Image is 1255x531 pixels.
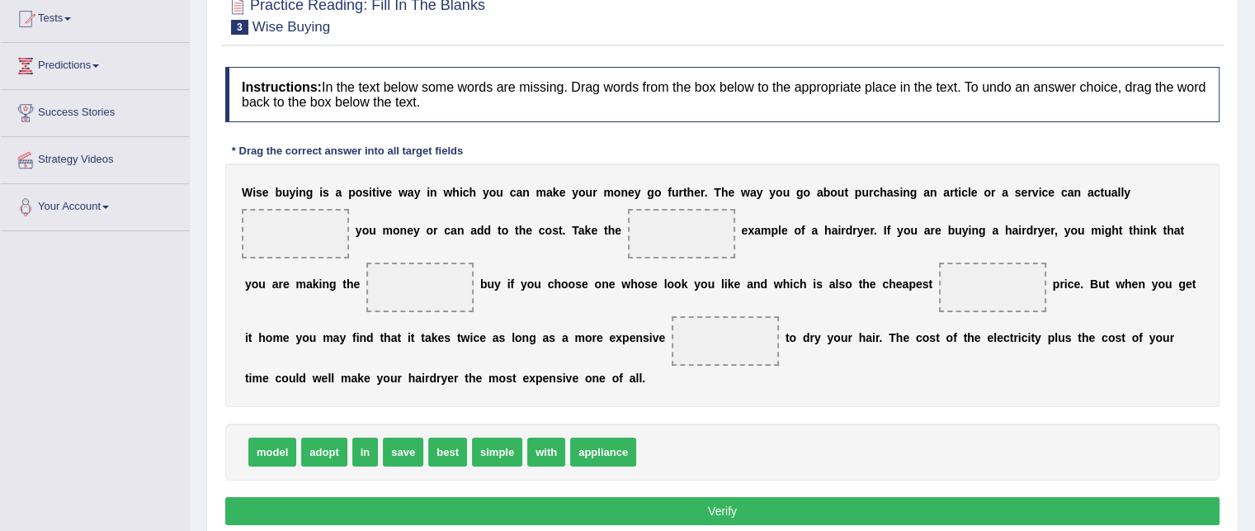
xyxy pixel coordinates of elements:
[385,186,392,199] b: e
[1,90,189,131] a: Success Stories
[1021,224,1026,237] b: r
[962,224,969,237] b: y
[578,186,586,199] b: o
[674,277,682,291] b: o
[1026,224,1034,237] b: d
[1041,186,1048,199] b: c
[1117,186,1121,199] b: l
[783,186,790,199] b: u
[369,224,376,237] b: u
[863,224,870,237] b: e
[620,186,628,199] b: n
[793,277,800,291] b: c
[769,186,776,199] b: y
[761,224,771,237] b: m
[708,277,715,291] b: u
[457,224,465,237] b: n
[1018,224,1021,237] b: i
[694,277,701,291] b: y
[413,224,420,237] b: y
[954,186,958,199] b: t
[526,224,532,237] b: e
[664,277,668,291] b: l
[668,186,672,199] b: f
[1105,224,1112,237] b: g
[1,184,189,225] a: Your Account
[783,277,790,291] b: h
[1174,224,1181,237] b: a
[705,186,708,199] b: .
[578,224,585,237] b: a
[721,186,729,199] b: h
[855,186,862,199] b: p
[694,186,701,199] b: e
[366,263,474,312] span: Drop target
[572,224,578,237] b: T
[928,277,932,291] b: t
[754,224,761,237] b: a
[559,224,563,237] b: t
[1094,186,1101,199] b: c
[897,224,904,237] b: y
[536,186,546,199] b: m
[252,19,330,35] small: Wise Buying
[393,224,400,237] b: o
[1088,186,1094,199] b: a
[992,224,998,237] b: a
[896,277,903,291] b: e
[984,186,991,199] b: o
[862,277,870,291] b: h
[678,186,682,199] b: r
[572,186,578,199] b: y
[803,186,810,199] b: o
[609,277,616,291] b: e
[372,186,376,199] b: t
[734,277,740,291] b: e
[869,186,873,199] b: r
[426,224,433,237] b: o
[628,209,735,258] span: Drop target
[887,186,894,199] b: a
[1078,224,1085,237] b: u
[272,277,279,291] b: a
[516,186,522,199] b: a
[534,277,541,291] b: u
[1,43,189,84] a: Predictions
[1038,224,1045,237] b: y
[427,186,430,199] b: i
[433,224,437,237] b: r
[608,224,616,237] b: h
[592,186,597,199] b: r
[835,277,838,291] b: l
[382,224,392,237] b: m
[553,186,559,199] b: k
[837,224,841,237] b: i
[275,186,282,199] b: b
[1119,224,1123,237] b: t
[790,277,793,291] b: i
[1139,224,1143,237] b: i
[408,186,414,199] b: a
[882,277,889,291] b: c
[857,224,864,237] b: y
[991,186,995,199] b: r
[824,224,832,237] b: h
[362,186,369,199] b: s
[852,224,856,237] b: r
[521,277,527,291] b: y
[444,224,451,237] b: c
[1070,224,1078,237] b: o
[874,224,877,237] b: .
[569,277,576,291] b: o
[924,224,931,237] b: a
[955,224,962,237] b: u
[830,186,837,199] b: o
[647,186,654,199] b: g
[672,186,679,199] b: u
[1111,224,1119,237] b: h
[635,186,641,199] b: y
[1091,224,1101,237] b: m
[950,186,954,199] b: r
[870,224,874,237] b: r
[910,186,918,199] b: g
